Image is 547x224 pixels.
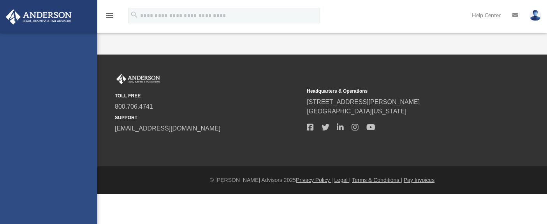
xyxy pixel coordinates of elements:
[130,11,139,19] i: search
[296,177,333,183] a: Privacy Policy |
[4,9,74,25] img: Anderson Advisors Platinum Portal
[352,177,402,183] a: Terms & Conditions |
[307,88,493,95] small: Headquarters & Operations
[115,114,301,121] small: SUPPORT
[307,99,420,105] a: [STREET_ADDRESS][PERSON_NAME]
[105,15,114,20] a: menu
[404,177,434,183] a: Pay Invoices
[115,74,162,84] img: Anderson Advisors Platinum Portal
[115,103,153,110] a: 800.706.4741
[334,177,351,183] a: Legal |
[97,176,547,184] div: © [PERSON_NAME] Advisors 2025
[115,125,220,132] a: [EMAIL_ADDRESS][DOMAIN_NAME]
[307,108,406,115] a: [GEOGRAPHIC_DATA][US_STATE]
[529,10,541,21] img: User Pic
[115,92,301,99] small: TOLL FREE
[105,11,114,20] i: menu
